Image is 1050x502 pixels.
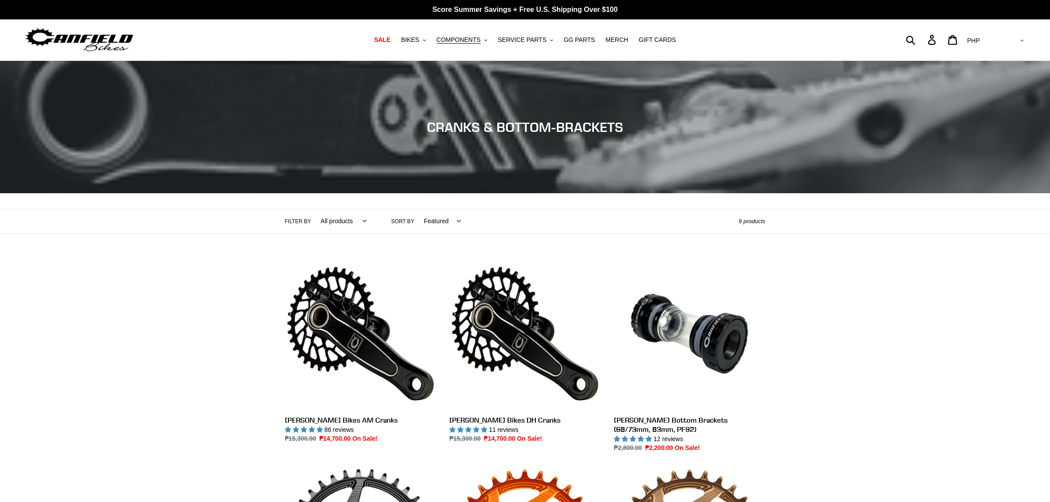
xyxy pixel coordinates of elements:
label: Sort by [391,217,414,225]
a: SALE [370,34,395,46]
label: Filter by [285,217,311,225]
button: SERVICE PARTS [493,34,557,46]
span: BIKES [401,36,419,44]
span: GG PARTS [564,36,595,44]
span: CRANKS & BOTTOM-BRACKETS [427,119,623,135]
span: 9 products [739,218,766,225]
button: BIKES [396,34,430,46]
span: MERCH [605,36,628,44]
input: Search [911,30,933,49]
span: SERVICE PARTS [498,36,546,44]
a: MERCH [601,34,632,46]
a: GIFT CARDS [634,34,680,46]
a: GG PARTS [559,34,599,46]
span: SALE [374,36,390,44]
img: Canfield Bikes [24,26,135,54]
span: GIFT CARDS [639,36,676,44]
button: COMPONENTS [432,34,492,46]
span: COMPONENTS [437,36,481,44]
